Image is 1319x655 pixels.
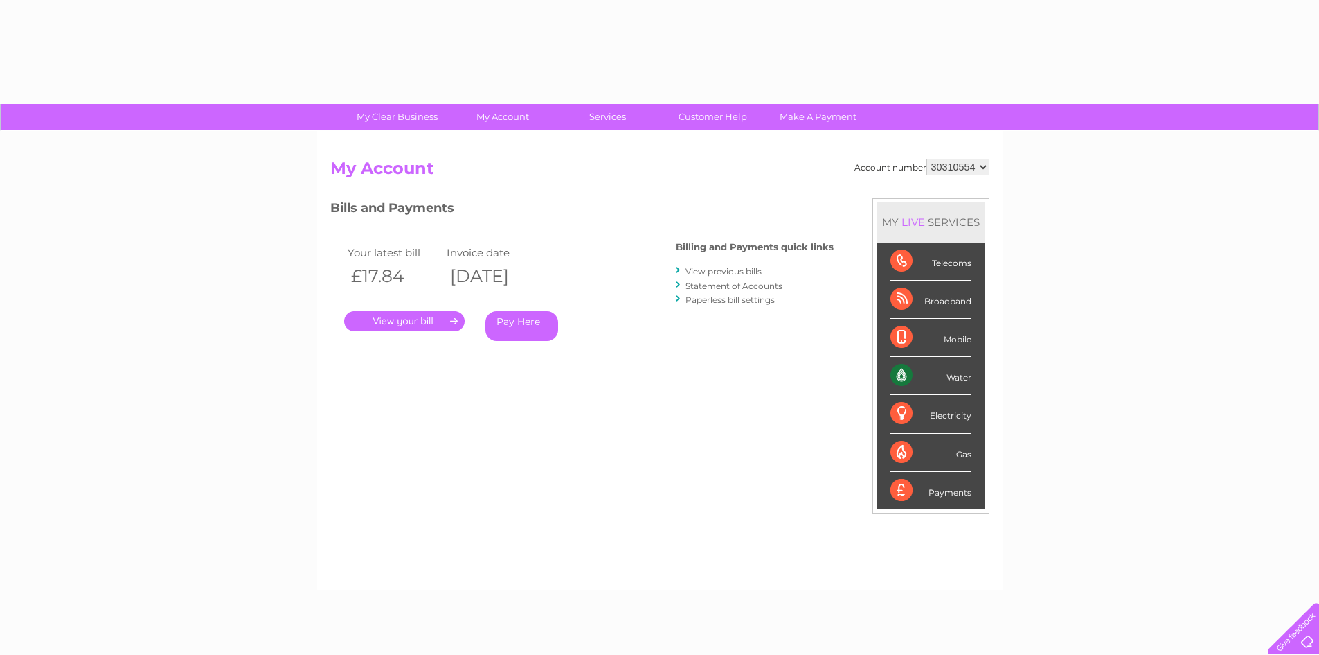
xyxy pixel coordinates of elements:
[330,198,834,222] h3: Bills and Payments
[890,357,971,395] div: Water
[330,159,989,185] h2: My Account
[550,104,665,130] a: Services
[485,311,558,341] a: Pay Here
[890,434,971,472] div: Gas
[890,281,971,319] div: Broadband
[761,104,875,130] a: Make A Payment
[445,104,559,130] a: My Account
[877,202,985,242] div: MY SERVICES
[685,281,782,291] a: Statement of Accounts
[656,104,770,130] a: Customer Help
[890,472,971,509] div: Payments
[890,243,971,281] div: Telecoms
[890,319,971,357] div: Mobile
[340,104,454,130] a: My Clear Business
[899,216,928,229] div: LIVE
[344,243,444,262] td: Your latest bill
[443,262,543,290] th: [DATE]
[890,395,971,433] div: Electricity
[854,159,989,175] div: Account number
[443,243,543,262] td: Invoice date
[685,295,775,305] a: Paperless bill settings
[676,242,834,252] h4: Billing and Payments quick links
[685,266,762,277] a: View previous bills
[344,262,444,290] th: £17.84
[344,311,465,331] a: .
